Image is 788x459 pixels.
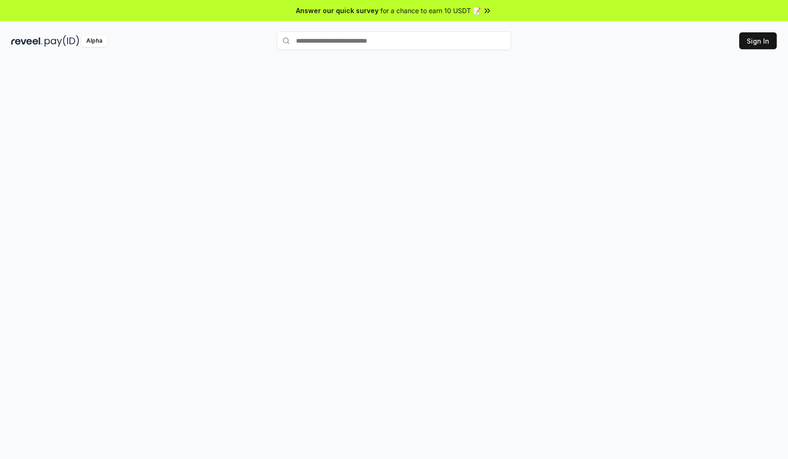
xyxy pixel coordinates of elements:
[45,35,79,47] img: pay_id
[380,6,481,15] span: for a chance to earn 10 USDT 📝
[11,35,43,47] img: reveel_dark
[739,32,777,49] button: Sign In
[81,35,107,47] div: Alpha
[296,6,379,15] span: Answer our quick survey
